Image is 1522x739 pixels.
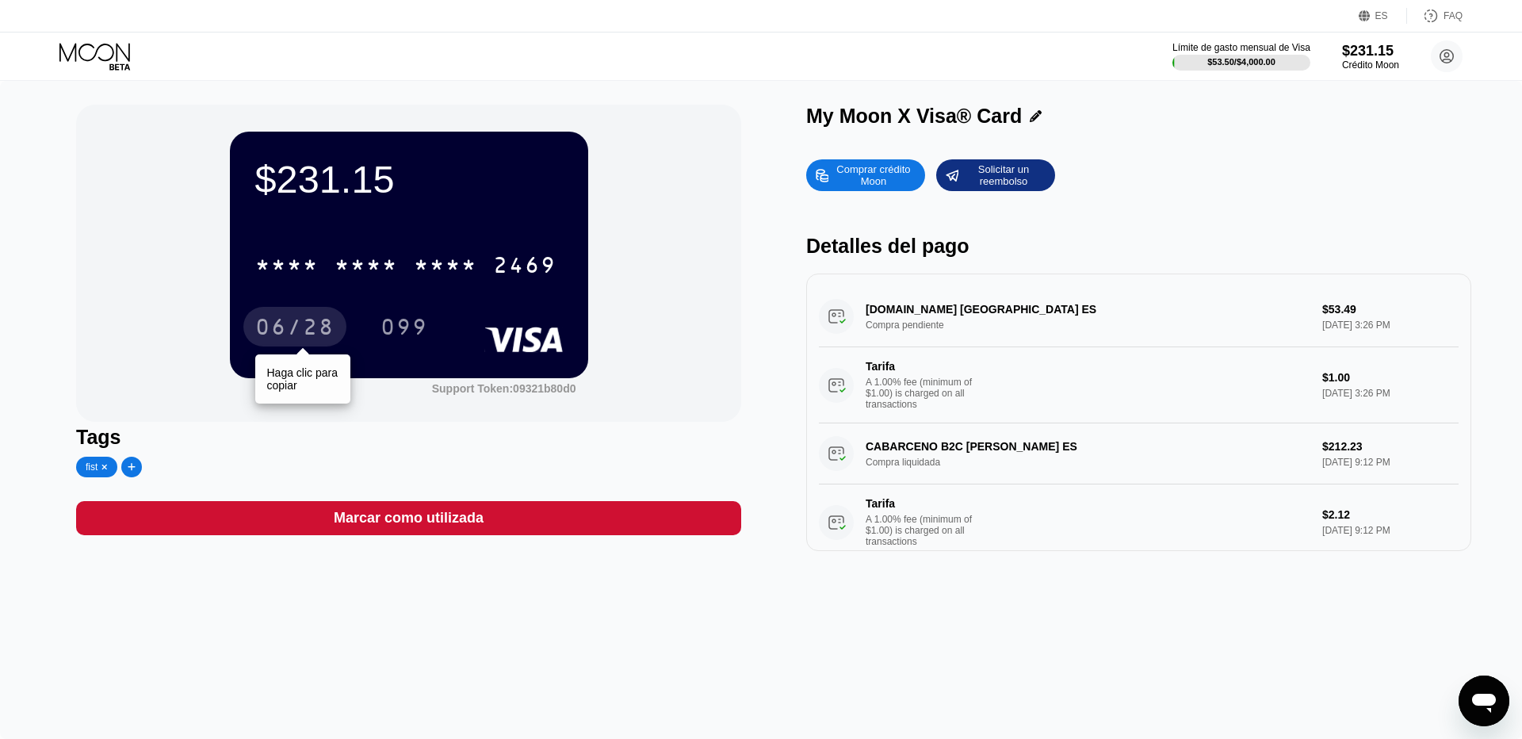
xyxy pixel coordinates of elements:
div: $231.15 [1342,43,1399,59]
div: Límite de gasto mensual de Visa [1172,42,1310,53]
div: A 1.00% fee (minimum of $1.00) is charged on all transactions [866,377,985,410]
div: Marcar como utilizada [76,501,741,535]
div: ES [1359,8,1407,24]
div: Haga clic para copiar [267,366,338,392]
iframe: Botón para iniciar la ventana de mensajería [1459,676,1509,726]
div: Solicitar un reembolso [936,159,1055,191]
div: $53.50 / $4,000.00 [1207,57,1275,67]
div: TarifaA 1.00% fee (minimum of $1.00) is charged on all transactions$2.12[DATE] 9:12 PM [819,484,1459,561]
div: TarifaA 1.00% fee (minimum of $1.00) is charged on all transactions$1.00[DATE] 3:26 PM [819,347,1459,423]
div: Solicitar un reembolso [960,163,1047,188]
div: A 1.00% fee (minimum of $1.00) is charged on all transactions [866,514,985,547]
div: Detalles del pago [806,235,1471,258]
div: Tarifa [866,497,977,510]
div: Crédito Moon [1342,59,1399,71]
div: $231.15Crédito Moon [1342,43,1399,71]
div: $1.00 [1322,371,1459,384]
div: Support Token: 09321b80d0 [432,382,576,395]
div: ES [1375,10,1388,21]
div: 099 [369,307,440,347]
div: [DATE] 9:12 PM [1322,525,1459,536]
div: [DATE] 3:26 PM [1322,388,1459,399]
div: 2469 [493,255,556,280]
div: $231.15 [255,157,563,201]
div: Tarifa [866,360,977,373]
div: 099 [380,316,428,342]
div: Support Token:09321b80d0 [432,382,576,395]
div: $2.12 [1322,508,1459,521]
div: 06/28 [243,307,346,347]
div: 06/28 [255,316,335,342]
div: FAQ [1444,10,1463,21]
div: Comprar crédito Moon [830,163,917,188]
div: Tags [76,426,741,449]
div: My Moon X Visa® Card [806,105,1022,128]
div: Límite de gasto mensual de Visa$53.50/$4,000.00 [1172,42,1310,71]
div: Marcar como utilizada [334,509,484,527]
div: FAQ [1407,8,1463,24]
div: Comprar crédito Moon [806,159,925,191]
div: fist [86,461,98,473]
